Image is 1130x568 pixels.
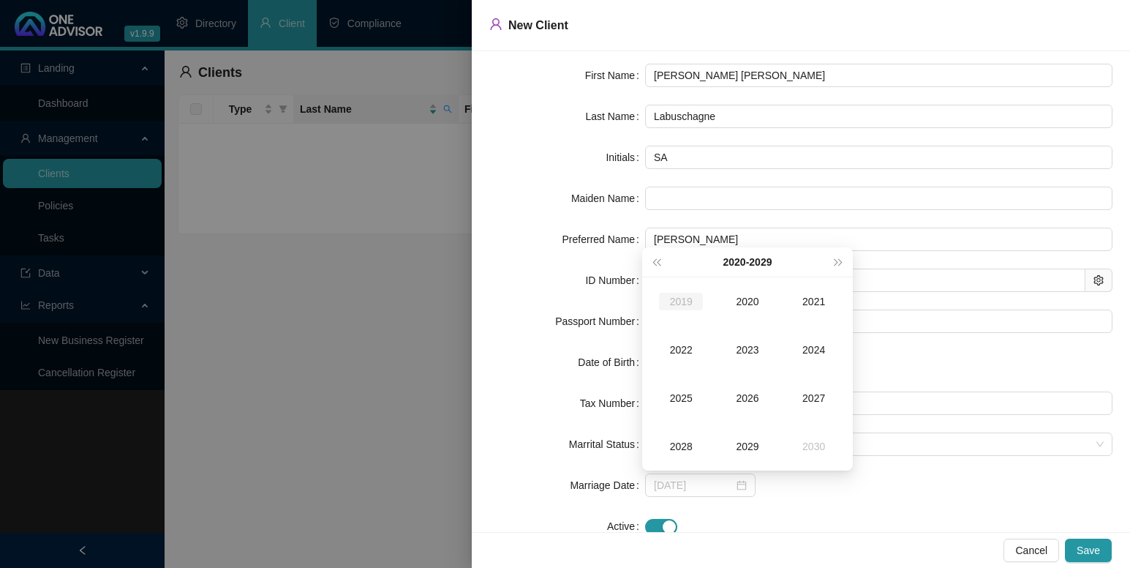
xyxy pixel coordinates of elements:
[648,247,664,277] button: super-prev-year
[726,389,769,407] div: 2026
[715,277,781,326] td: 2020
[571,187,645,210] label: Maiden Name
[562,228,645,251] label: Preferred Name
[659,389,703,407] div: 2025
[831,247,847,277] button: super-next-year
[585,105,645,128] label: Last Name
[792,438,836,455] div: 2030
[780,374,847,422] td: 2027
[715,374,781,422] td: 2026
[648,422,715,471] td: 2028
[606,146,645,169] label: Initials
[585,64,645,87] label: First Name
[780,277,847,326] td: 2021
[1077,542,1100,558] span: Save
[659,293,703,310] div: 2019
[1003,539,1059,562] button: Cancel
[1065,539,1112,562] button: Save
[489,18,502,31] span: user
[648,277,715,326] td: 2019
[578,351,645,374] label: Date of Birth
[792,293,836,310] div: 2021
[555,310,645,333] label: Passport Number
[726,341,769,359] div: 2023
[715,422,781,471] td: 2029
[659,341,703,359] div: 2022
[580,392,645,415] label: Tax Number
[654,477,734,493] input: Select date
[792,341,836,359] div: 2024
[1093,275,1104,285] span: setting
[569,433,645,456] label: Marrital Status
[648,374,715,422] td: 2025
[570,474,645,497] label: Marriage Date
[654,433,1104,455] span: Married COP
[648,326,715,374] td: 2022
[780,326,847,374] td: 2024
[508,19,568,31] span: New Client
[726,293,769,310] div: 2020
[1015,542,1047,558] span: Cancel
[780,422,847,471] td: 2030
[792,389,836,407] div: 2027
[585,269,645,292] label: ID Number
[715,326,781,374] td: 2023
[607,515,645,538] label: Active
[723,247,772,277] button: decade panel
[659,438,703,455] div: 2028
[726,438,769,455] div: 2029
